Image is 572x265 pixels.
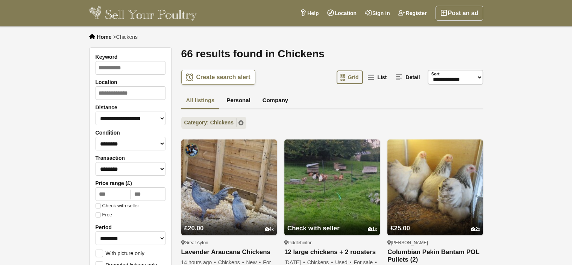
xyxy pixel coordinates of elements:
[96,130,165,136] label: Condition
[361,6,394,21] a: Sign in
[96,54,165,60] label: Keyword
[181,240,277,246] div: Great Ayton
[471,227,480,232] div: 2
[284,210,380,235] a: Check with seller 1
[184,142,199,158] img: Stell House Farm
[287,225,340,232] span: Check with seller
[96,79,165,85] label: Location
[284,139,380,235] img: 12 large chickens + 2 roosters
[181,117,246,129] a: Category: Chickens
[323,6,361,21] a: Location
[96,155,165,161] label: Transaction
[435,6,483,21] a: Post an ad
[265,227,274,232] div: 4
[184,225,204,232] span: £20.00
[96,224,165,230] label: Period
[431,71,440,77] label: Sort
[181,210,277,235] a: £20.00 4
[337,70,363,84] a: Grid
[377,74,387,80] span: List
[394,6,431,21] a: Register
[364,70,391,84] a: List
[390,225,410,232] span: £25.00
[387,248,483,263] a: Columbian Pekin Bantam POL Pullets (2)
[222,92,255,110] a: Personal
[405,74,420,80] span: Detail
[96,180,165,186] label: Price range (£)
[113,34,138,40] li: >
[181,70,255,85] a: Create search alert
[284,240,380,246] div: Piddlehinton
[348,74,359,80] span: Grid
[96,212,112,218] label: Free
[296,6,323,21] a: Help
[96,203,139,208] label: Check with seller
[181,248,277,256] a: Lavender Araucana Chickens
[97,34,112,40] a: Home
[89,6,197,21] img: Sell Your Poultry
[196,74,250,81] span: Create search alert
[387,240,483,246] div: [PERSON_NAME]
[96,104,165,110] label: Distance
[258,92,293,110] a: Company
[96,250,144,256] label: With picture only
[181,47,483,60] h1: 66 results found in Chickens
[387,210,483,235] a: £25.00 2
[392,70,424,84] a: Detail
[368,227,377,232] div: 1
[181,139,277,235] img: Lavender Araucana Chickens
[181,92,220,110] a: All listings
[116,34,138,40] span: Chickens
[387,139,483,235] img: Columbian Pekin Bantam POL Pullets (2)
[284,248,380,256] a: 12 large chickens + 2 roosters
